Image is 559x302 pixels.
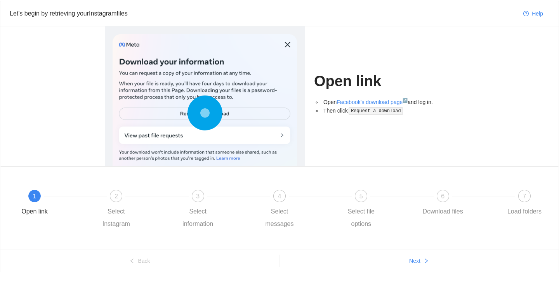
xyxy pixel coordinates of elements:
li: Then click [322,106,454,115]
div: Select messages [257,205,302,230]
span: 3 [196,193,200,200]
span: 6 [441,193,444,200]
div: Let's begin by retrieving your Instagram files [10,9,517,18]
div: 7Load folders [502,190,547,218]
div: 3Select information [175,190,257,230]
div: 1Open link [12,190,94,218]
button: question-circleHelp [517,7,549,20]
sup: ↗ [403,98,408,102]
a: Facebook's download page↗ [337,99,408,105]
div: Select Instagram [94,205,139,230]
div: Load folders [507,205,542,218]
div: 4Select messages [257,190,339,230]
code: Request a download [349,107,403,115]
span: Next [409,257,420,265]
span: 1 [33,193,36,200]
li: Open and log in. [322,98,454,106]
span: right [424,258,429,264]
div: Select information [175,205,220,230]
div: Select file options [339,205,384,230]
span: 7 [523,193,526,200]
div: 6Download files [420,190,502,218]
span: question-circle [523,11,529,17]
span: Help [532,9,543,18]
div: 2Select Instagram [94,190,175,230]
button: Nextright [279,255,559,267]
span: 4 [278,193,281,200]
button: leftBack [0,255,279,267]
div: Download files [423,205,463,218]
div: 5Select file options [339,190,420,230]
span: 2 [115,193,118,200]
span: 5 [359,193,363,200]
div: Open link [21,205,48,218]
h1: Open link [314,72,454,90]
